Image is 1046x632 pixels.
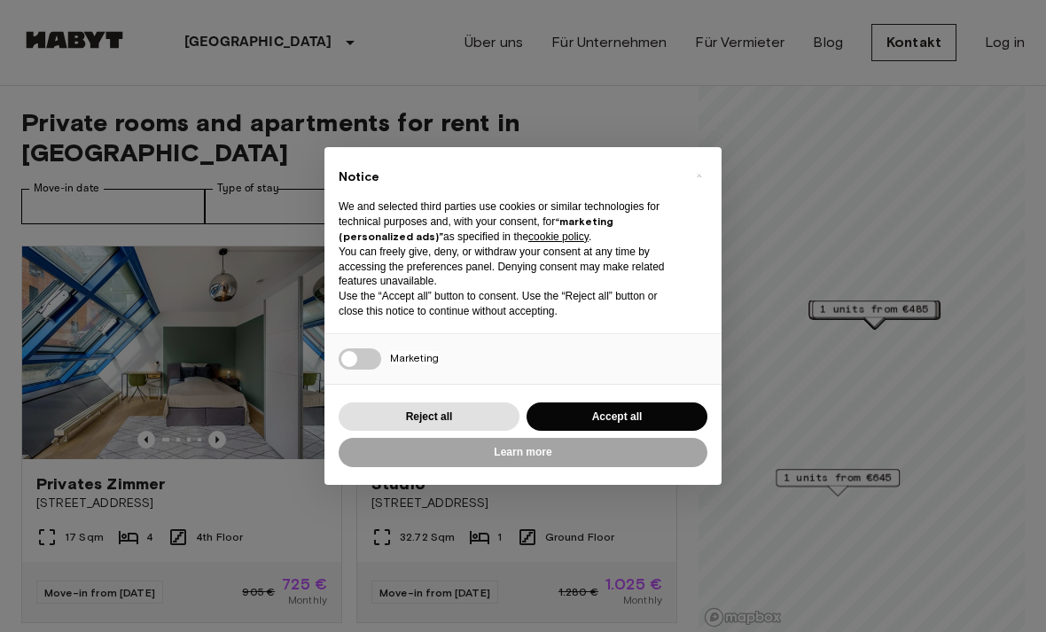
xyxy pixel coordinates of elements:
[339,438,707,467] button: Learn more
[527,402,707,432] button: Accept all
[339,215,613,243] strong: “marketing (personalized ads)”
[339,245,679,289] p: You can freely give, deny, or withdraw your consent at any time by accessing the preferences pane...
[339,168,679,186] h2: Notice
[390,351,439,364] span: Marketing
[696,165,702,186] span: ×
[684,161,713,190] button: Close this notice
[339,199,679,244] p: We and selected third parties use cookies or similar technologies for technical purposes and, wit...
[339,402,519,432] button: Reject all
[528,230,589,243] a: cookie policy
[339,289,679,319] p: Use the “Accept all” button to consent. Use the “Reject all” button or close this notice to conti...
